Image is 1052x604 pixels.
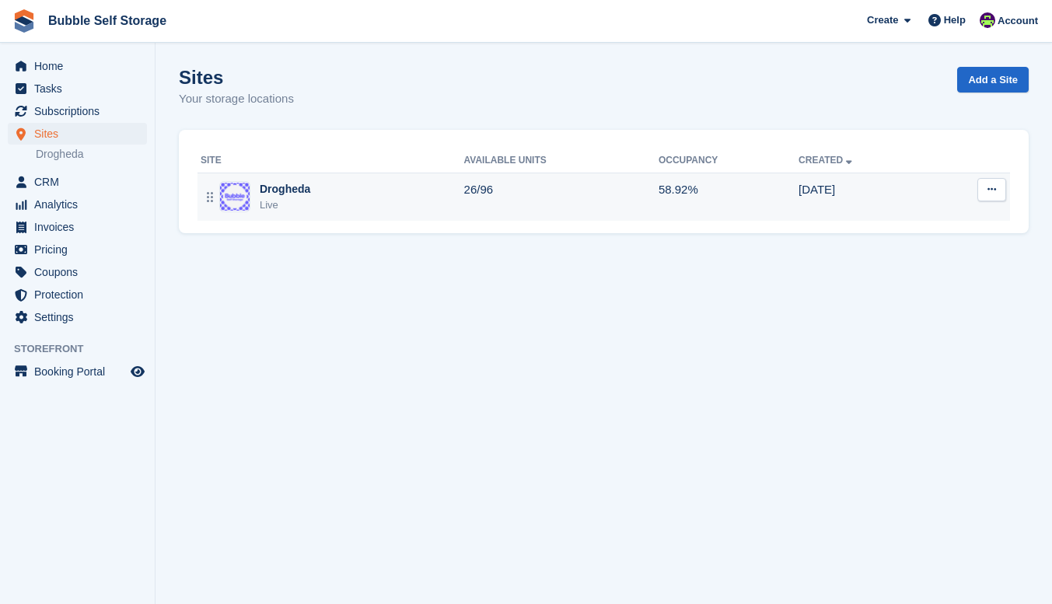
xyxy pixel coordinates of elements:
th: Available Units [464,148,659,173]
span: Coupons [34,261,128,283]
a: menu [8,123,147,145]
span: Protection [34,284,128,305]
span: Account [998,13,1038,29]
span: Tasks [34,78,128,100]
th: Site [197,148,464,173]
td: 26/96 [464,173,659,221]
a: Preview store [128,362,147,381]
span: Settings [34,306,128,328]
span: Create [867,12,898,28]
a: menu [8,55,147,77]
div: Drogheda [260,181,310,197]
a: Drogheda [36,147,147,162]
a: menu [8,194,147,215]
span: CRM [34,171,128,193]
a: Created [799,155,855,166]
span: Pricing [34,239,128,260]
h1: Sites [179,67,294,88]
span: Sites [34,123,128,145]
td: [DATE] [799,173,932,221]
a: menu [8,361,147,382]
span: Invoices [34,216,128,238]
span: Home [34,55,128,77]
p: Your storage locations [179,90,294,108]
a: menu [8,171,147,193]
th: Occupancy [659,148,799,173]
a: Add a Site [957,67,1029,93]
a: Bubble Self Storage [42,8,173,33]
div: Live [260,197,310,213]
a: menu [8,306,147,328]
span: Booking Portal [34,361,128,382]
a: menu [8,261,147,283]
span: Help [944,12,966,28]
span: Analytics [34,194,128,215]
a: menu [8,100,147,122]
a: menu [8,239,147,260]
a: menu [8,216,147,238]
img: Image of Drogheda site [220,183,250,211]
img: stora-icon-8386f47178a22dfd0bd8f6a31ec36ba5ce8667c1dd55bd0f319d3a0aa187defe.svg [12,9,36,33]
span: Subscriptions [34,100,128,122]
td: 58.92% [659,173,799,221]
span: Storefront [14,341,155,357]
img: Tom Gilmore [980,12,995,28]
a: menu [8,284,147,305]
a: menu [8,78,147,100]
